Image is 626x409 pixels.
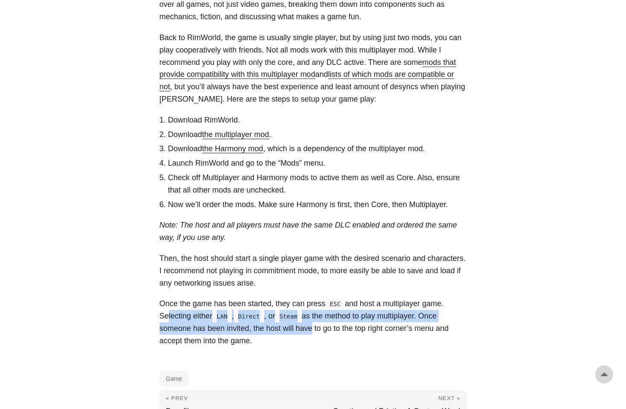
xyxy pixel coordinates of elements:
[168,199,467,211] li: Now we’ll order the mods. Make sure Harmony is first, then Core, then Multiplayer.
[202,144,263,153] a: the Harmony mod
[168,172,467,196] li: Check off Multiplayer and Harmony mods to active them as well as Core. Also, ensure that all othe...
[438,395,460,401] span: Next »
[168,143,467,155] li: Download , which is a dependency of the multiplayer mod.
[166,395,188,401] span: « Prev
[160,32,467,105] p: Back to RimWorld, the game is usually single player, but by using just two mods, you can play coo...
[160,252,467,289] p: Then, the host should start a single player game with the desired scenario and characters. I reco...
[202,130,269,139] a: the multiplayer mod
[214,311,230,321] code: LAN
[160,221,457,242] em: Note: The host and all players must have the same DLC enabled and ordered the same way, if you us...
[327,299,343,309] code: ESC
[160,371,189,386] a: Game
[168,129,467,141] li: Download .
[168,157,467,169] li: Launch RimWorld and go to the “Mods” menu.
[595,365,613,383] a: go to top
[168,114,467,126] li: Download RimWorld.
[277,311,300,321] code: Steam
[160,298,467,347] p: Once the game has been started, they can press and host a multiplayer game. Selecting either , , ...
[236,311,262,321] code: Direct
